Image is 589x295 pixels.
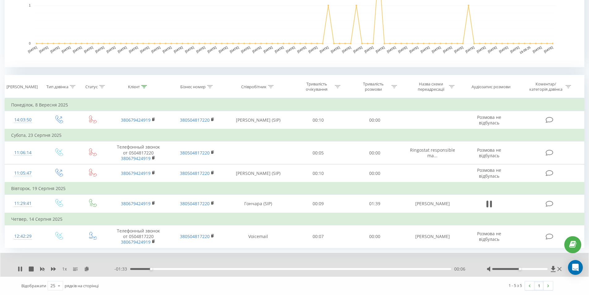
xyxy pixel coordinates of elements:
[50,283,55,289] div: 25
[263,46,273,53] text: [DATE]
[150,268,152,270] div: Accessibility label
[11,147,35,159] div: 11:06:14
[414,81,447,92] div: Назва схеми переадресації
[121,170,151,176] a: 380679424919
[300,81,333,92] div: Тривалість очікування
[353,46,363,53] text: [DATE]
[227,195,290,213] td: Гончара (SIP)
[477,231,501,242] span: Розмова не відбулась
[227,164,290,183] td: [PERSON_NAME] (SIP)
[410,147,455,158] span: Ringostat responsible ma...
[568,260,583,275] div: Open Intercom Messenger
[454,266,465,272] span: 00:06
[151,46,161,53] text: [DATE]
[207,46,217,53] text: [DATE]
[465,46,475,53] text: [DATE]
[106,46,116,53] text: [DATE]
[180,84,206,89] div: Бізнес номер
[39,46,49,53] text: [DATE]
[61,46,71,53] text: [DATE]
[180,150,210,156] a: 380504817220
[227,225,290,248] td: Voicemail
[472,84,510,89] div: Аудіозапис розмови
[180,170,210,176] a: 380504817220
[109,225,168,248] td: Телефонный звонок от 0504817220
[241,84,267,89] div: Співробітник
[11,197,35,210] div: 11:29:41
[11,114,35,126] div: 14:03:50
[28,46,38,53] text: [DATE]
[398,46,408,53] text: [DATE]
[50,46,60,53] text: [DATE]
[11,167,35,179] div: 11:05:47
[319,46,329,53] text: [DATE]
[477,167,501,179] span: Розмова не відбулась
[290,195,347,213] td: 00:09
[6,84,38,89] div: [PERSON_NAME]
[85,84,98,89] div: Статус
[442,46,453,53] text: [DATE]
[121,117,151,123] a: 380679424919
[184,46,194,53] text: [DATE]
[403,195,462,213] td: [PERSON_NAME]
[403,225,462,248] td: [PERSON_NAME]
[21,283,46,288] span: Відображати
[5,213,584,225] td: Четвер, 14 Серпня 2025
[5,129,584,141] td: Субота, 23 Серпня 2025
[5,182,584,195] td: Вівторок, 19 Серпня 2025
[431,46,442,53] text: [DATE]
[121,155,151,161] a: 380679424919
[114,266,130,272] span: - 01:33
[162,46,172,53] text: [DATE]
[477,114,501,126] span: Розмова не відбулась
[46,84,68,89] div: Тип дзвінка
[128,46,139,53] text: [DATE]
[285,46,296,53] text: [DATE]
[290,164,347,183] td: 00:10
[72,46,83,53] text: [DATE]
[139,46,150,53] text: [DATE]
[297,46,307,53] text: [DATE]
[5,99,584,111] td: Понеділок, 8 Вересня 2025
[386,46,396,53] text: [DATE]
[375,46,385,53] text: [DATE]
[241,46,251,53] text: [DATE]
[341,46,352,53] text: [DATE]
[510,46,520,53] text: [DATE]
[11,230,35,242] div: 12:42:29
[347,195,403,213] td: 01:39
[180,201,210,206] a: 380504817220
[487,46,497,53] text: [DATE]
[121,201,151,206] a: 380679424919
[347,141,403,164] td: 00:00
[420,46,430,53] text: [DATE]
[543,46,553,53] text: [DATE]
[290,111,347,129] td: 00:10
[29,4,31,7] text: 1
[308,46,318,53] text: [DATE]
[498,46,509,53] text: [DATE]
[252,46,262,53] text: [DATE]
[534,281,544,290] a: 1
[274,46,284,53] text: [DATE]
[62,266,67,272] span: 1 x
[330,46,340,53] text: [DATE]
[95,46,105,53] text: [DATE]
[229,46,240,53] text: [DATE]
[347,225,403,248] td: 00:00
[357,81,390,92] div: Тривалість розмови
[109,141,168,164] td: Телефонный звонок от 0504817220
[128,84,140,89] div: Клієнт
[218,46,228,53] text: [DATE]
[290,141,347,164] td: 00:05
[364,46,374,53] text: [DATE]
[290,225,347,248] td: 00:07
[196,46,206,53] text: [DATE]
[121,239,151,245] a: 380679424919
[409,46,419,53] text: [DATE]
[117,46,127,53] text: [DATE]
[454,46,464,53] text: [DATE]
[227,111,290,129] td: [PERSON_NAME] (SIP)
[528,81,564,92] div: Коментар/категорія дзвінка
[83,46,94,53] text: [DATE]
